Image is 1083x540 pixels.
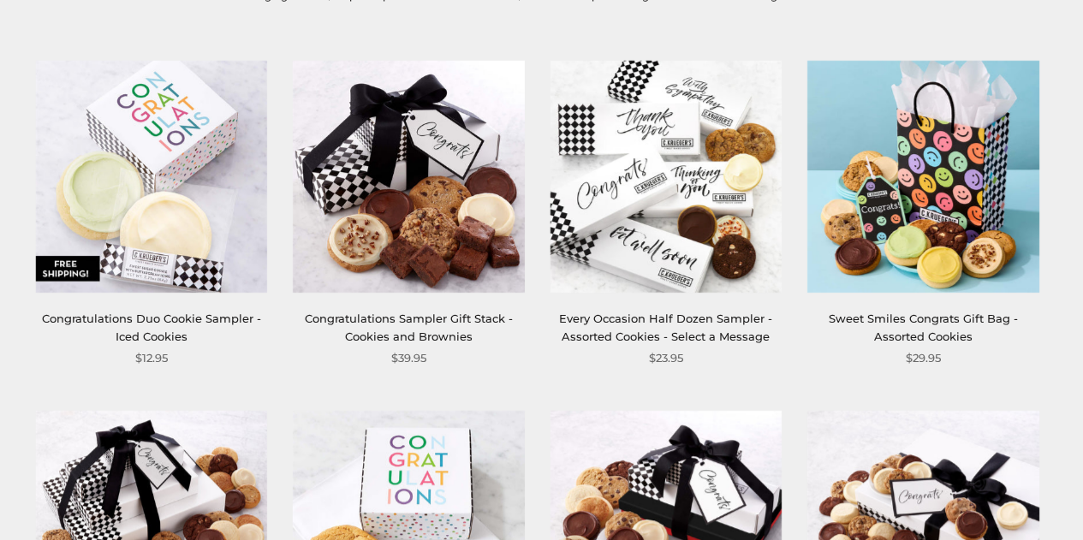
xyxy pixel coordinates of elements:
[305,312,513,343] a: Congratulations Sampler Gift Stack - Cookies and Brownies
[42,312,261,343] a: Congratulations Duo Cookie Sampler - Iced Cookies
[807,61,1038,292] img: Sweet Smiles Congrats Gift Bag - Assorted Cookies
[135,349,168,367] span: $12.95
[36,61,267,292] img: Congratulations Duo Cookie Sampler - Iced Cookies
[559,312,772,343] a: Every Occasion Half Dozen Sampler - Assorted Cookies - Select a Message
[293,61,524,292] img: Congratulations Sampler Gift Stack - Cookies and Brownies
[649,349,683,367] span: $23.95
[829,312,1018,343] a: Sweet Smiles Congrats Gift Bag - Assorted Cookies
[906,349,941,367] span: $29.95
[550,61,782,292] img: Every Occasion Half Dozen Sampler - Assorted Cookies - Select a Message
[14,475,177,526] iframe: Sign Up via Text for Offers
[391,349,426,367] span: $39.95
